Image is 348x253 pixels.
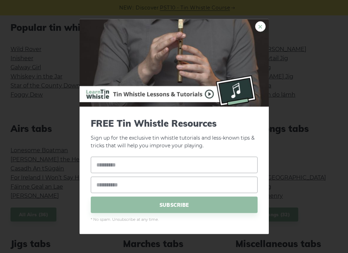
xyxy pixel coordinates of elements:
[91,118,258,128] span: FREE Tin Whistle Resources
[91,217,258,223] span: * No spam. Unsubscribe at any time.
[80,19,269,106] img: Tin Whistle Buying Guide Preview
[91,118,258,150] p: Sign up for the exclusive tin whistle tutorials and less-known tips & tricks that will help you i...
[91,197,258,213] span: SUBSCRIBE
[255,21,266,31] a: ×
